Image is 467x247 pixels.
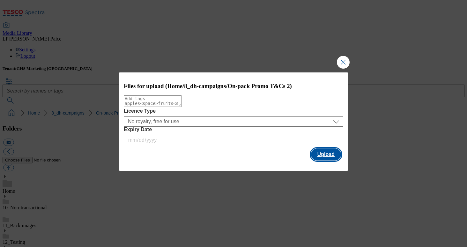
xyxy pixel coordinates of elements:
[124,108,343,114] label: Licence Type
[119,72,348,171] div: Modal
[124,127,343,132] label: Expiry Date
[311,148,341,161] button: Upload
[124,83,343,90] h3: Files for upload (Home/8_dh-campaigns/On-pack Promo T&Cs 2)
[337,56,350,69] button: Close Modal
